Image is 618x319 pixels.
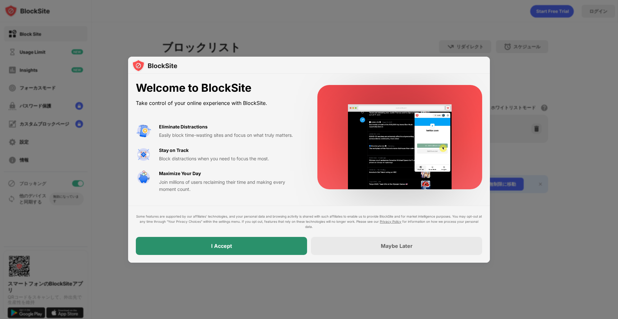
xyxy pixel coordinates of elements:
div: Some features are supported by our affiliates’ technologies, and your personal data and browsing ... [136,214,482,229]
img: value-avoid-distractions.svg [136,123,151,139]
div: Maximize Your Day [159,170,201,177]
img: logo-blocksite.svg [132,59,177,72]
div: Stay on Track [159,147,189,154]
img: value-safe-time.svg [136,170,151,185]
a: Privacy Policy [380,220,401,223]
div: Join millions of users reclaiming their time and making every moment count. [159,179,302,193]
div: Welcome to BlockSite [136,81,302,95]
div: Take control of your online experience with BlockSite. [136,99,302,108]
div: Easily block time-wasting sites and focus on what truly matters. [159,132,302,139]
img: value-focus.svg [136,147,151,162]
div: Eliminate Distractions [159,123,208,130]
div: Block distractions when you need to focus the most. [159,155,302,162]
div: I Accept [211,243,232,249]
div: Maybe Later [381,243,413,249]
